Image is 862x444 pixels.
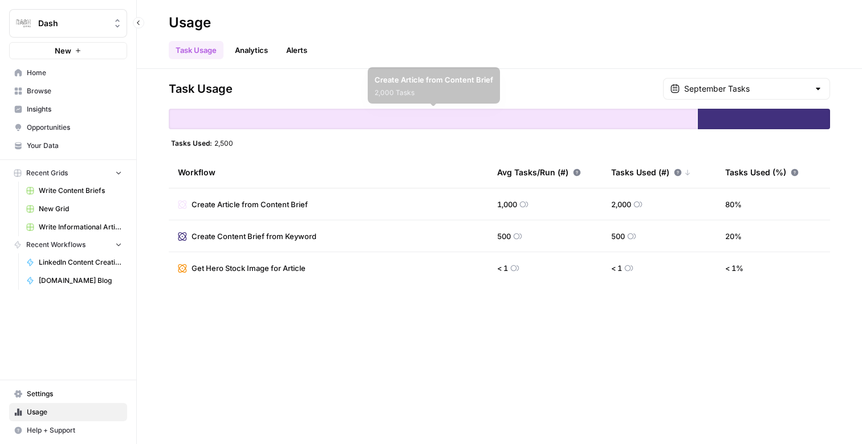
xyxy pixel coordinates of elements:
a: Alerts [279,41,314,59]
a: Browse [9,82,127,100]
span: Dash [38,18,107,29]
div: Usage [169,14,211,32]
input: September Tasks [684,83,809,94]
span: Write Content Briefs [39,186,122,196]
span: [DOMAIN_NAME] Blog [39,276,122,286]
span: Recent Grids [26,168,68,178]
span: Insights [27,104,122,114]
span: Write Informational Article (1) [39,222,122,232]
a: Insights [9,100,127,118]
button: Recent Grids [9,165,127,182]
div: Workflow [178,157,479,188]
button: Help + Support [9,421,127,439]
a: New Grid [21,200,127,218]
img: Dash Logo [13,13,34,34]
span: Settings [27,389,122,399]
button: Recent Workflows [9,236,127,253]
a: Write Informational Article (1) [21,218,127,236]
div: Avg Tasks/Run (#) [497,157,581,188]
span: < 1 [497,262,508,274]
span: Usage [27,407,122,417]
a: Task Usage [169,41,223,59]
a: Usage [9,403,127,421]
span: Create Content Brief from Keyword [192,231,316,242]
span: 500 [611,231,625,242]
span: 20 % [725,231,742,242]
a: Opportunities [9,118,127,137]
span: Tasks Used: [171,138,212,147]
span: Create Article from Content Brief [192,199,308,210]
span: 1,000 [497,199,517,210]
div: Tasks Used (%) [725,157,799,188]
div: Tasks Used (#) [611,157,691,188]
span: Browse [27,86,122,96]
span: 80 % [725,199,742,210]
a: LinkedIn Content Creation [21,253,127,272]
a: Your Data [9,137,127,155]
span: < 1 % [725,262,743,274]
span: Task Usage [169,81,233,97]
span: Help + Support [27,425,122,435]
span: 2,000 [611,199,631,210]
span: Opportunities [27,122,122,133]
span: LinkedIn Content Creation [39,257,122,268]
span: Your Data [27,141,122,151]
span: < 1 [611,262,622,274]
span: 2,500 [214,138,233,147]
a: Settings [9,385,127,403]
a: [DOMAIN_NAME] Blog [21,272,127,290]
span: Recent Workflows [26,240,86,250]
button: Workspace: Dash [9,9,127,38]
a: Write Content Briefs [21,182,127,200]
a: Home [9,64,127,82]
a: Analytics [228,41,275,59]
button: New [9,42,127,59]
span: Home [27,68,122,78]
span: New Grid [39,204,122,214]
span: 500 [497,231,511,242]
span: Get Hero Stock Image for Article [192,262,306,274]
span: New [55,45,71,56]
